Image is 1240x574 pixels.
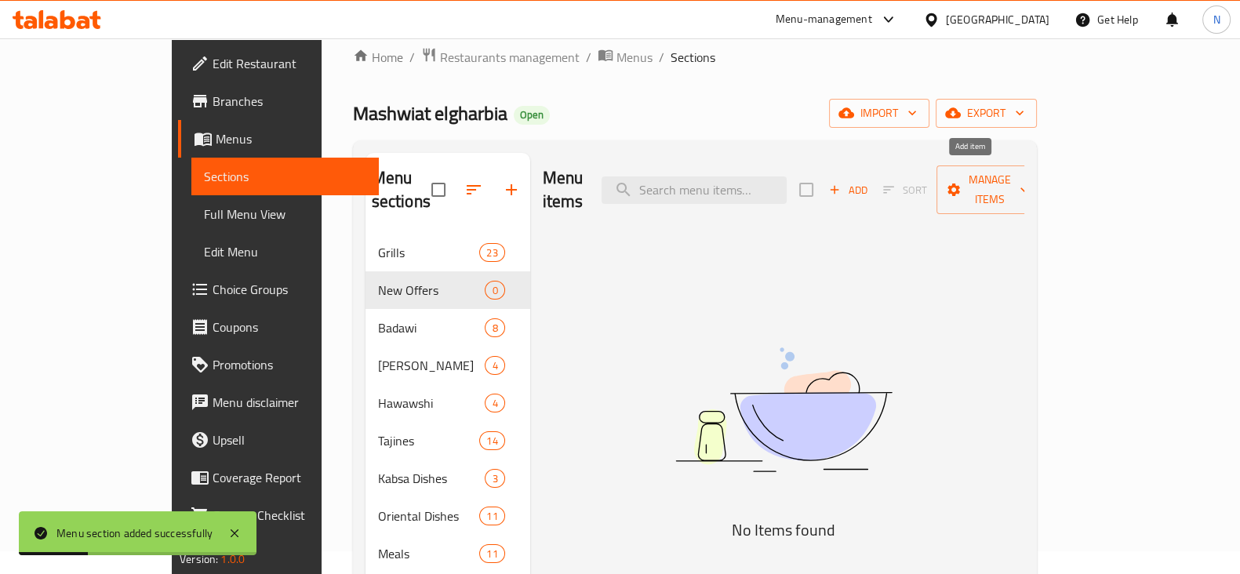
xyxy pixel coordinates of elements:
a: Promotions [178,346,379,383]
a: Full Menu View [191,195,379,233]
nav: breadcrumb [353,47,1037,67]
span: New Offers [378,281,485,300]
button: Manage items [936,165,1042,214]
span: Version: [180,549,218,569]
div: items [479,243,504,262]
span: Edit Restaurant [213,54,366,73]
button: Add [823,178,873,202]
span: Sections [204,167,366,186]
h2: Menu items [543,166,584,213]
div: [GEOGRAPHIC_DATA] [946,11,1049,28]
span: Grills [378,243,480,262]
div: items [485,281,504,300]
span: Promotions [213,355,366,374]
span: Menus [616,48,653,67]
span: 3 [485,471,504,486]
button: import [829,99,929,128]
span: Grocery Checklist [213,506,366,525]
span: Choice Groups [213,280,366,299]
button: Add section [493,171,530,209]
div: items [485,318,504,337]
span: Tajines [378,431,480,450]
a: Grocery Checklist [178,496,379,534]
a: Coupons [178,308,379,346]
div: Menu section added successfully [56,525,213,542]
div: Kabsa Dishes3 [365,460,530,497]
div: items [479,507,504,525]
a: Upsell [178,421,379,459]
a: Branches [178,82,379,120]
span: [PERSON_NAME] [378,356,485,375]
div: Meals11 [365,535,530,572]
span: 23 [480,245,504,260]
span: Edit Menu [204,242,366,261]
div: Tajines14 [365,422,530,460]
span: Mashwiat elgharbia [353,96,507,131]
span: Menu disclaimer [213,393,366,412]
span: Manage items [949,170,1029,209]
span: Coverage Report [213,468,366,487]
span: 8 [485,321,504,336]
a: Menus [178,120,379,158]
span: Full Menu View [204,205,366,223]
span: Coupons [213,318,366,336]
span: Restaurants management [440,48,580,67]
input: search [602,176,787,204]
div: items [479,544,504,563]
span: Open [514,108,550,122]
div: items [485,394,504,412]
span: Oriental Dishes [378,507,480,525]
span: 1.0.0 [220,549,245,569]
a: Choice Groups [178,271,379,308]
div: Badawi8 [365,309,530,347]
span: Hawawshi [378,394,485,412]
span: 0 [485,283,504,298]
span: Badawi [378,318,485,337]
a: Edit Restaurant [178,45,379,82]
div: Open [514,106,550,125]
span: Select all sections [422,173,455,206]
div: Grills23 [365,234,530,271]
div: Al Hawashi [378,356,485,375]
h2: Menu sections [372,166,431,213]
button: export [936,99,1037,128]
div: items [485,469,504,488]
span: Menus [216,129,366,148]
span: Branches [213,92,366,111]
a: Sections [191,158,379,195]
span: 4 [485,396,504,411]
span: Sort sections [455,171,493,209]
div: Hawawshi4 [365,384,530,422]
span: Sort items [873,178,936,202]
div: Oriental Dishes11 [365,497,530,535]
div: items [485,356,504,375]
h5: No Items found [587,518,980,543]
span: N [1213,11,1220,28]
a: Menu disclaimer [178,383,379,421]
span: 14 [480,434,504,449]
li: / [409,48,415,67]
a: Restaurants management [421,47,580,67]
span: Sections [671,48,715,67]
div: items [479,431,504,450]
span: Kabsa Dishes [378,469,485,488]
div: Menu-management [776,10,872,29]
span: 4 [485,358,504,373]
span: 11 [480,509,504,524]
span: import [842,104,917,123]
div: [PERSON_NAME]4 [365,347,530,384]
li: / [586,48,591,67]
li: / [659,48,664,67]
div: New Offers0 [365,271,530,309]
span: export [948,104,1024,123]
span: Upsell [213,430,366,449]
span: Meals [378,544,480,563]
span: Add [827,181,869,199]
